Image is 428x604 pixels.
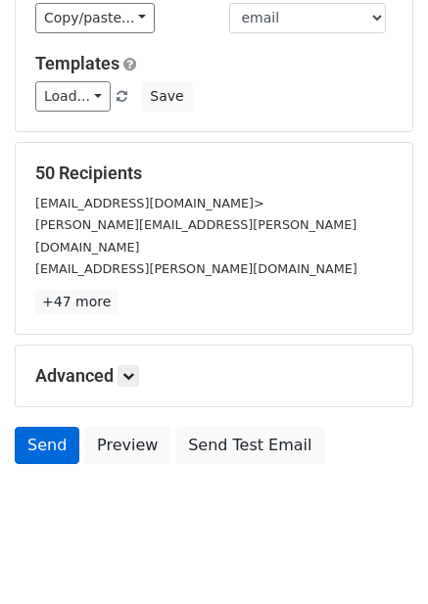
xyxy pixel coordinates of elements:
h5: 50 Recipients [35,163,393,184]
iframe: Chat Widget [330,510,428,604]
small: [EMAIL_ADDRESS][PERSON_NAME][DOMAIN_NAME] [35,261,357,276]
a: Copy/paste... [35,3,155,33]
a: Preview [84,427,170,464]
button: Save [141,81,192,112]
a: Templates [35,53,119,73]
a: +47 more [35,290,118,314]
a: Load... [35,81,111,112]
small: [PERSON_NAME][EMAIL_ADDRESS][PERSON_NAME][DOMAIN_NAME] [35,217,357,255]
a: Send Test Email [175,427,324,464]
small: [EMAIL_ADDRESS][DOMAIN_NAME]> [35,196,264,210]
a: Send [15,427,79,464]
h5: Advanced [35,365,393,387]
